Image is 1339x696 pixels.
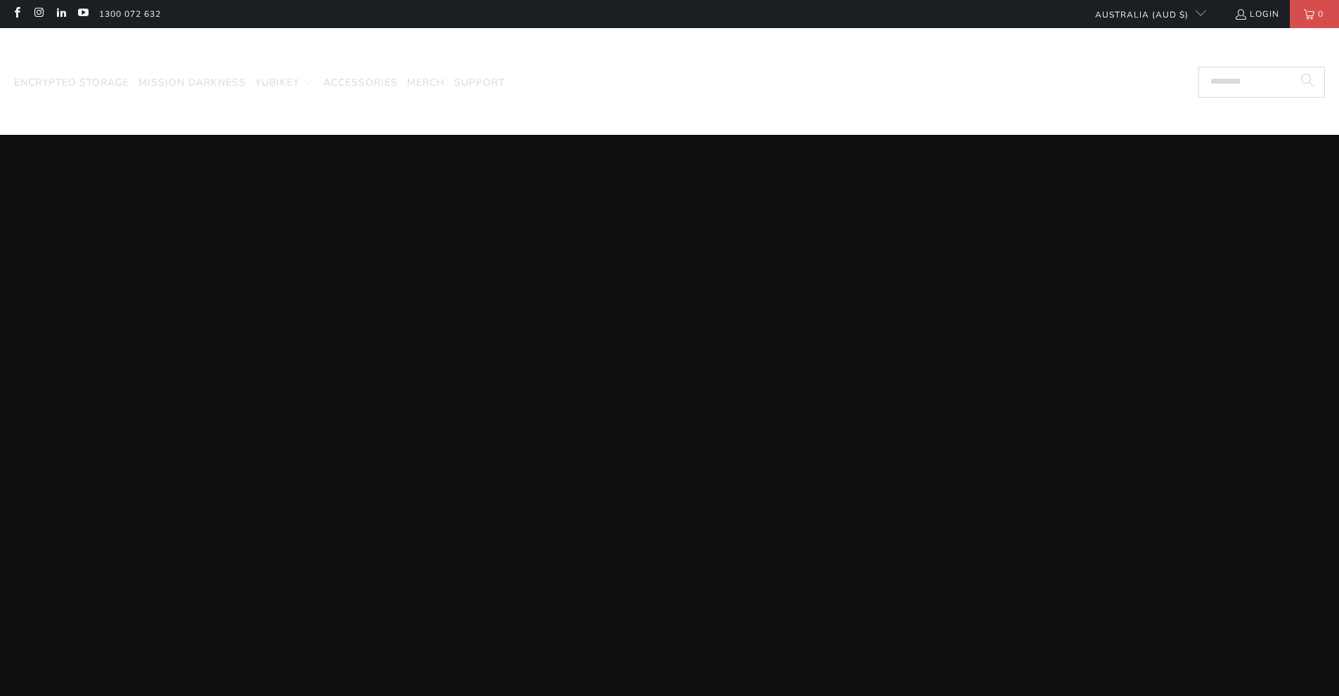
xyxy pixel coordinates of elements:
a: Mission Darkness [138,67,246,100]
span: Mission Darkness [138,76,246,89]
img: Trust Panda Australia [597,35,742,64]
a: 1300 072 632 [99,6,161,22]
span: Support [454,76,505,89]
a: Support [454,67,505,100]
a: Trust Panda Australia on LinkedIn [55,8,67,20]
a: Encrypted Storage [14,67,129,100]
a: Merch [407,67,445,100]
span: Merch [407,76,445,89]
span: Accessories [323,76,398,89]
a: Accessories [323,67,398,100]
span: Encrypted Storage [14,76,129,89]
input: Search... [1198,67,1325,98]
nav: Translation missing: en.navigation.header.main_nav [14,67,505,100]
a: Trust Panda Australia on Facebook [11,8,22,20]
a: Login [1234,6,1279,22]
a: Trust Panda Australia on YouTube [77,8,89,20]
span: YubiKey [255,76,299,89]
a: Trust Panda Australia on Instagram [32,8,44,20]
summary: YubiKey [255,67,314,100]
button: Search [1290,67,1325,98]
